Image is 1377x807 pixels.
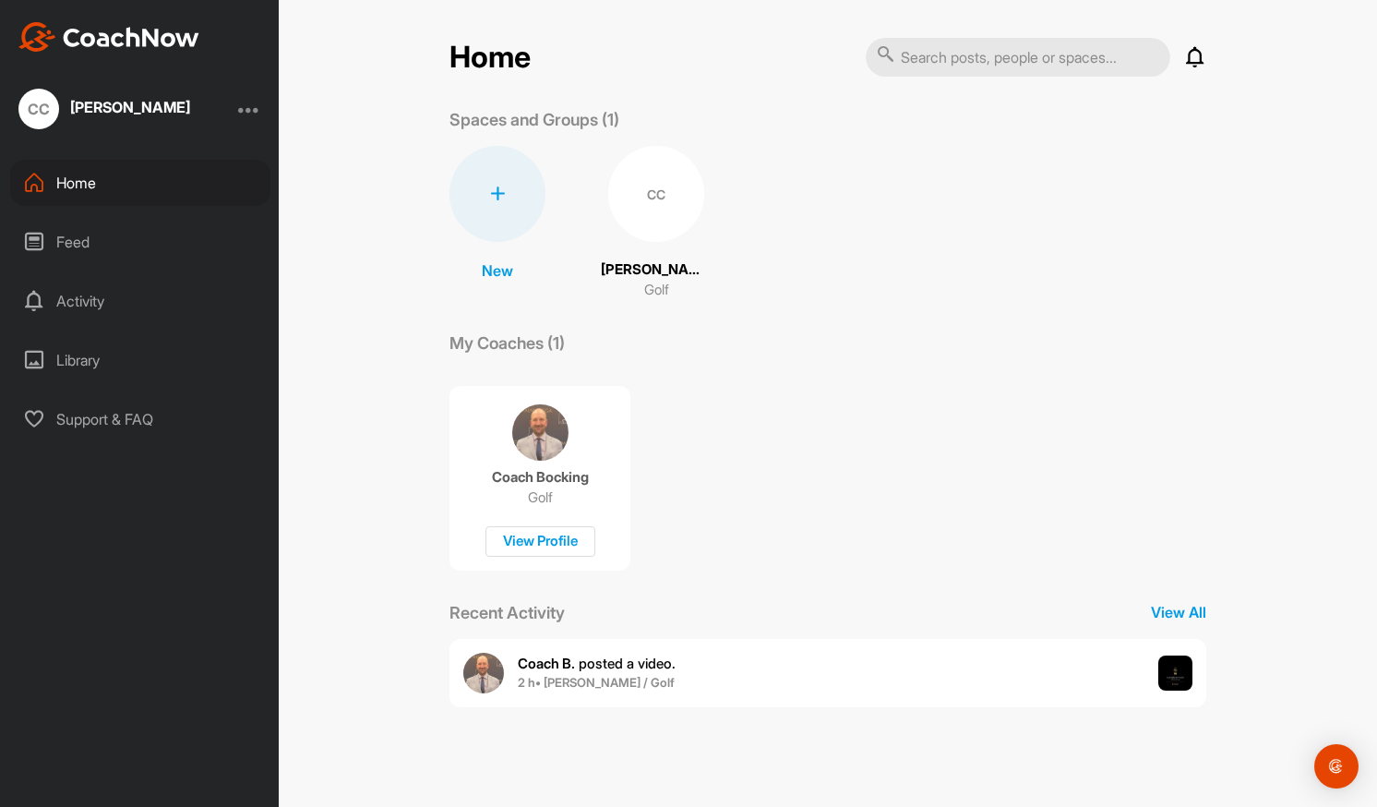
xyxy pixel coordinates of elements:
p: New [482,259,513,282]
input: Search posts, people or spaces... [866,38,1170,77]
div: CC [608,146,704,242]
div: Home [10,160,270,206]
p: Golf [644,280,669,301]
div: Support & FAQ [10,396,270,442]
div: Library [10,337,270,383]
div: Open Intercom Messenger [1314,744,1359,789]
div: CC [18,89,59,129]
a: CC[PERSON_NAME]Golf [601,146,712,301]
p: Coach Bocking [492,468,589,487]
h2: Home [449,40,531,76]
div: Feed [10,219,270,265]
img: CoachNow [18,22,199,52]
p: Golf [528,488,553,507]
div: View Profile [485,526,595,557]
p: [PERSON_NAME] [601,259,712,281]
img: coach avatar [512,404,569,461]
b: Coach B. [518,655,575,672]
p: View All [1151,601,1206,623]
p: Spaces and Groups (1) [449,107,619,132]
img: user avatar [463,653,504,693]
p: Recent Activity [449,600,565,625]
span: posted a video . [518,655,676,672]
div: [PERSON_NAME] [70,100,190,114]
p: My Coaches (1) [449,331,565,355]
div: Activity [10,278,270,324]
b: 2 h • [PERSON_NAME] / Golf [518,675,675,690]
img: post image [1158,656,1193,691]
